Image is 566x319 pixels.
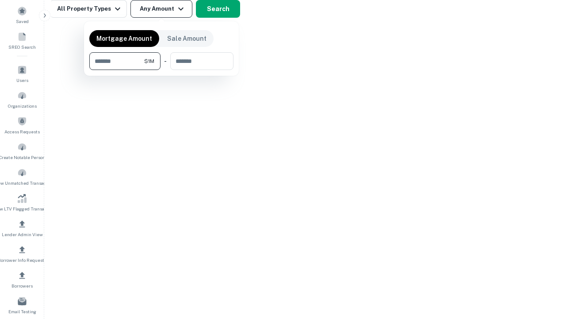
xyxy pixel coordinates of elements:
[522,248,566,291] iframe: Chat Widget
[144,57,154,65] span: $1M
[96,34,152,43] p: Mortgage Amount
[167,34,207,43] p: Sale Amount
[164,52,167,70] div: -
